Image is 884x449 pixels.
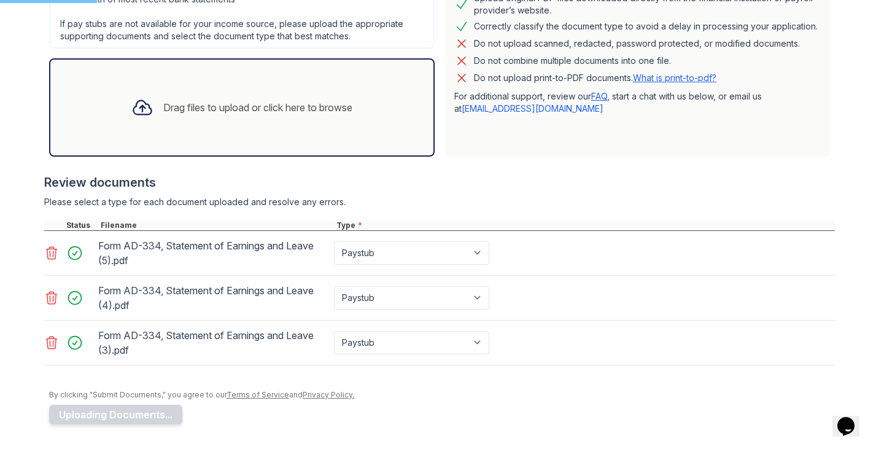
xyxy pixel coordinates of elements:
[98,236,329,270] div: Form AD-334, Statement of Earnings and Leave (5).pdf
[44,174,835,191] div: Review documents
[44,196,835,208] div: Please select a type for each document uploaded and resolve any errors.
[633,72,716,83] a: What is print-to-pdf?
[64,221,98,230] div: Status
[49,390,835,400] div: By clicking "Submit Documents," you agree to our and
[49,405,182,424] button: Uploading Documents...
[474,19,818,34] div: Correctly classify the document type to avoid a delay in processing your application.
[303,390,354,399] a: Privacy Policy.
[227,390,289,399] a: Terms of Service
[591,91,607,101] a: FAQ
[334,221,835,230] div: Type
[98,326,329,360] div: Form AD-334, Statement of Earnings and Leave (3).pdf
[474,53,671,68] div: Do not combine multiple documents into one file.
[98,221,334,230] div: Filename
[454,90,820,115] p: For additional support, review our , start a chat with us below, or email us at
[462,103,603,114] a: [EMAIL_ADDRESS][DOMAIN_NAME]
[474,72,716,84] p: Do not upload print-to-PDF documents.
[474,36,800,51] div: Do not upload scanned, redacted, password protected, or modified documents.
[832,400,872,437] iframe: chat widget
[98,281,329,315] div: Form AD-334, Statement of Earnings and Leave (4).pdf
[163,100,352,115] div: Drag files to upload or click here to browse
